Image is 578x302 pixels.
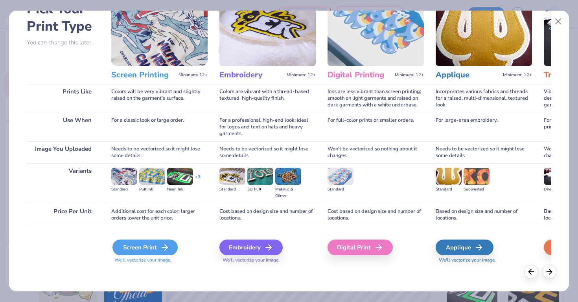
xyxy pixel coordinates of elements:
div: Colors will be very vibrant and slightly raised on the garment's surface. [111,84,208,113]
img: Metallic & Glitter [275,168,301,185]
div: Applique [436,240,493,255]
div: Inks are less vibrant than screen printing; smooth on light garments and raised on dark garments ... [328,84,424,113]
span: We'll vectorize your image. [219,257,316,264]
span: Minimum: 12+ [503,72,532,78]
div: Needs to be vectorized so it might lose some details [111,141,208,163]
div: Incorporates various fabrics and threads for a raised, multi-dimensional, textured look. [436,84,532,113]
img: Direct-to-film [544,168,570,185]
div: For a professional, high-end look; ideal for logos and text on hats and heavy garments. [219,113,316,141]
div: Standard [111,186,137,193]
div: Image You Uploaded [27,141,99,163]
div: Prints Like [27,84,99,113]
img: Sublimated [464,168,490,185]
div: Needs to be vectorized so it might lose some details [219,141,316,163]
div: Use When [27,113,99,141]
img: 3D Puff [247,168,273,185]
div: Puff Ink [139,186,165,193]
h3: Digital Printing [328,70,392,80]
img: Standard [219,168,245,185]
div: For large-area embroidery. [436,113,532,141]
div: + 3 [195,174,201,187]
h2: Pick Your Print Type [27,0,99,35]
div: For a classic look or large order. [111,113,208,141]
div: For full-color prints or smaller orders. [328,113,424,141]
div: Standard [219,186,245,193]
div: Won't be vectorized so nothing about it changes [328,141,424,163]
div: Cost based on design size and number of locations. [219,204,316,226]
h3: Embroidery [219,70,283,80]
div: Based on design size and number of locations. [436,204,532,226]
span: Minimum: 12+ [395,72,424,78]
div: Price Per Unit [27,204,99,226]
div: Direct-to-film [544,186,570,193]
span: Minimum: 12+ [287,72,316,78]
img: Neon Ink [167,168,193,185]
div: Digital Print [328,240,393,255]
div: Variants [27,163,99,204]
div: Standard [436,186,462,193]
span: We'll vectorize your image. [436,257,532,264]
div: Colors are vibrant with a thread-based textured, high-quality finish. [219,84,316,113]
div: Metallic & Glitter [275,186,301,200]
p: You can change this later. [27,39,99,46]
h3: Screen Printing [111,70,175,80]
div: Cost based on design size and number of locations. [328,204,424,226]
div: Neon Ink [167,186,193,193]
span: We'll vectorize your image. [111,257,208,264]
span: Minimum: 12+ [179,72,208,78]
img: Puff Ink [139,168,165,185]
img: Standard [436,168,462,185]
div: Sublimated [464,186,490,193]
img: Standard [328,168,353,185]
div: Screen Print [112,240,178,255]
div: Standard [328,186,353,193]
div: Needs to be vectorized so it might lose some details [436,141,532,163]
h3: Applique [436,70,500,80]
div: Embroidery [219,240,283,255]
div: Additional cost for each color; larger orders lower the unit price. [111,204,208,226]
div: 3D Puff [247,186,273,193]
img: Standard [111,168,137,185]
